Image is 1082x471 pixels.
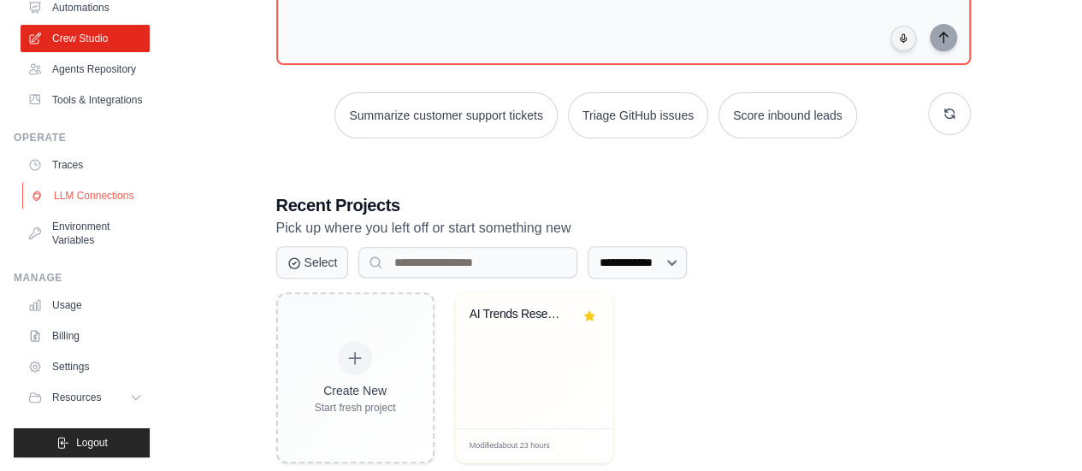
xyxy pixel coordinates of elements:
span: Logout [76,436,108,450]
h3: Recent Projects [276,193,971,217]
button: Get new suggestions [928,92,971,135]
div: Operate [14,131,150,144]
div: Manage [14,271,150,285]
a: Settings [21,353,150,380]
button: Resources [21,384,150,411]
a: Usage [21,291,150,319]
button: Summarize customer support tickets [334,92,557,138]
span: Modified about 23 hours [470,440,550,452]
a: Tools & Integrations [21,86,150,114]
div: Create New [315,382,396,399]
button: Triage GitHub issues [568,92,708,138]
a: Environment Variables [21,213,150,254]
span: Edit [571,439,586,452]
a: Crew Studio [21,25,150,52]
p: Pick up where you left off or start something new [276,217,971,239]
button: Remove from favorites [579,307,598,326]
button: Click to speak your automation idea [890,26,916,51]
a: Agents Repository [21,56,150,83]
button: Select [276,246,349,279]
span: Resources [52,391,101,404]
div: Start fresh project [315,401,396,415]
a: LLM Connections [22,182,151,209]
a: Billing [21,322,150,350]
div: AI Trends Research & Report Generator [470,307,573,322]
a: Traces [21,151,150,179]
button: Logout [14,428,150,457]
button: Score inbound leads [718,92,857,138]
